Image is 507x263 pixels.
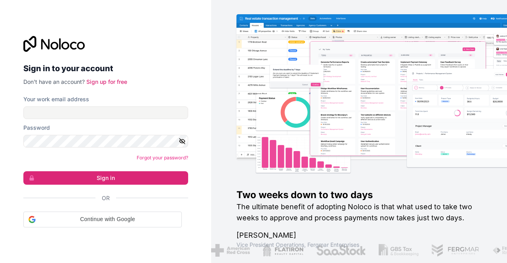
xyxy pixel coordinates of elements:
button: Sign in [23,171,188,185]
input: Password [23,135,188,148]
a: Forgot your password? [137,155,188,161]
img: /assets/gbstax-C-GtDUiK.png [377,244,417,257]
img: /assets/fergmar-CudnrXN5.png [430,244,478,257]
h2: Sign in to your account [23,61,188,76]
h1: [PERSON_NAME] [236,230,482,241]
div: Continue with Google [23,212,182,227]
img: /assets/flatiron-C8eUkumj.png [261,244,302,257]
h1: Two weeks down to two days [236,189,482,201]
h2: The ultimate benefit of adopting Noloco is that what used to take two weeks to approve and proces... [236,201,482,223]
a: Sign up for free [86,78,127,85]
img: /assets/saastock-C6Zbiodz.png [314,244,364,257]
span: Don't have an account? [23,78,85,85]
span: Continue with Google [39,215,177,223]
h1: Vice President Operations , Fergmar Enterprises [236,241,482,249]
span: Or [102,194,110,202]
label: Password [23,124,50,132]
label: Your work email address [23,95,89,103]
img: /assets/american-red-cross-BAupjrZR.png [210,244,248,257]
input: Email address [23,106,188,119]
